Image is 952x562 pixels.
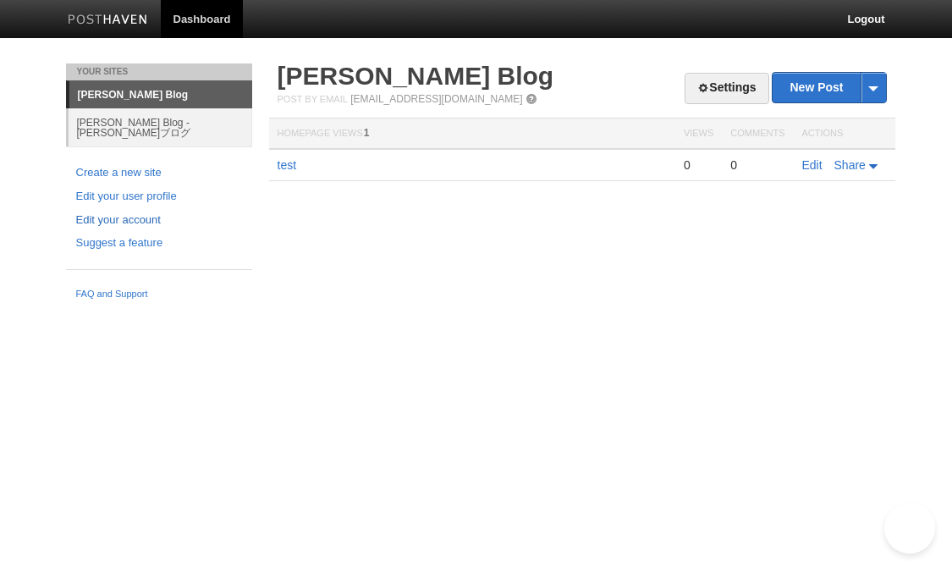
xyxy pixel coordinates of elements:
[834,158,866,172] span: Share
[69,108,252,146] a: [PERSON_NAME] Blog - [PERSON_NAME]ブログ
[278,158,297,172] a: test
[794,118,895,150] th: Actions
[684,157,713,173] div: 0
[76,287,242,302] a: FAQ and Support
[76,212,242,229] a: Edit your account
[69,81,252,108] a: [PERSON_NAME] Blog
[773,73,885,102] a: New Post
[278,62,554,90] a: [PERSON_NAME] Blog
[364,127,370,139] span: 1
[884,503,935,554] iframe: Help Scout Beacon - Open
[722,118,793,150] th: Comments
[730,157,784,173] div: 0
[685,73,768,104] a: Settings
[68,14,148,27] img: Posthaven-bar
[66,63,252,80] li: Your Sites
[269,118,675,150] th: Homepage Views
[350,93,522,105] a: [EMAIL_ADDRESS][DOMAIN_NAME]
[76,164,242,182] a: Create a new site
[76,188,242,206] a: Edit your user profile
[675,118,722,150] th: Views
[802,158,823,172] a: Edit
[278,94,348,104] span: Post by Email
[76,234,242,252] a: Suggest a feature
